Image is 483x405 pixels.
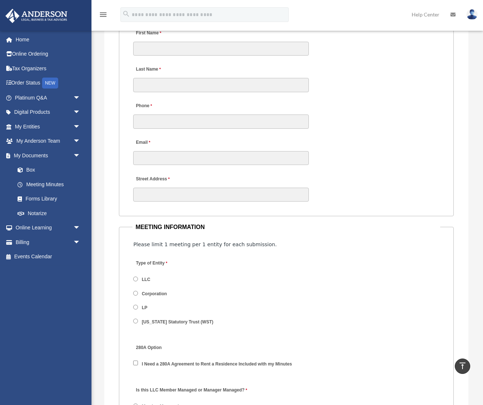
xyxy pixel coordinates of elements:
a: Events Calendar [5,250,91,264]
a: Notarize [10,206,91,221]
label: 280A Option [133,343,203,353]
span: arrow_drop_down [73,134,88,149]
a: My Anderson Teamarrow_drop_down [5,134,91,149]
a: My Entitiesarrow_drop_down [5,119,91,134]
span: Please limit 1 meeting per 1 entity for each submission. [133,241,277,247]
span: arrow_drop_down [73,90,88,105]
a: Order StatusNEW [5,76,91,91]
a: Tax Organizers [5,61,91,76]
label: First Name [133,28,163,38]
a: menu [99,13,108,19]
a: Digital Productsarrow_drop_down [5,105,91,120]
label: Is this LLC Member Managed or Manager Managed? [133,385,249,395]
a: Box [10,163,91,177]
span: arrow_drop_down [73,148,88,163]
label: [US_STATE] Statutory Trust (WST) [139,319,216,325]
label: Email [133,138,152,148]
label: Phone [133,101,154,111]
label: Street Address [133,174,203,184]
a: Meeting Minutes [10,177,88,192]
i: menu [99,10,108,19]
span: arrow_drop_down [73,221,88,236]
span: arrow_drop_down [73,235,88,250]
img: Anderson Advisors Platinum Portal [3,9,70,23]
i: search [122,10,130,18]
label: LP [139,305,150,311]
a: Home [5,32,91,47]
legend: MEETING INFORMATION [132,222,440,232]
label: I Need a 280A Agreement to Rent a Residence Included with my Minutes [139,361,295,368]
a: Forms Library [10,192,91,206]
a: Online Learningarrow_drop_down [5,221,91,235]
a: My Documentsarrow_drop_down [5,148,91,163]
span: arrow_drop_down [73,105,88,120]
label: Type of Entity [133,259,203,269]
a: Platinum Q&Aarrow_drop_down [5,90,91,105]
label: LLC [139,277,153,283]
div: NEW [42,78,58,89]
label: Last Name [133,65,162,75]
i: vertical_align_top [458,361,467,370]
a: Billingarrow_drop_down [5,235,91,250]
img: User Pic [467,9,478,20]
span: arrow_drop_down [73,119,88,134]
a: vertical_align_top [455,359,470,374]
label: Corporation [139,290,169,297]
a: Online Ordering [5,47,91,61]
